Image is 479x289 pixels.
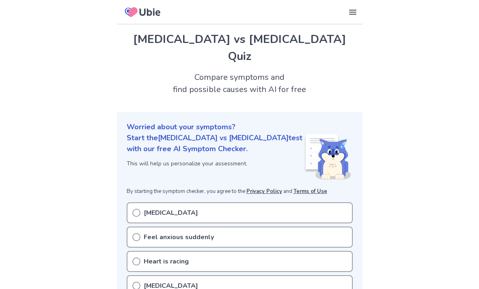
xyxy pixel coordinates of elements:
p: Worried about your symptoms? [127,122,353,133]
img: Shiba [304,134,351,180]
p: This will help us personalize your assessment. [127,159,304,168]
a: Privacy Policy [246,188,282,195]
p: Heart is racing [144,257,189,266]
a: Terms of Use [293,188,327,195]
h2: Compare symptoms and find possible causes with AI for free [117,71,362,96]
p: Start the [MEDICAL_DATA] vs [MEDICAL_DATA] test with our free AI Symptom Checker. [127,133,304,154]
p: By starting the symptom checker, you agree to the and [127,188,353,196]
p: Feel anxious suddenly [144,232,214,242]
h1: [MEDICAL_DATA] vs [MEDICAL_DATA] Quiz [127,31,353,65]
p: [MEDICAL_DATA] [144,208,198,218]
